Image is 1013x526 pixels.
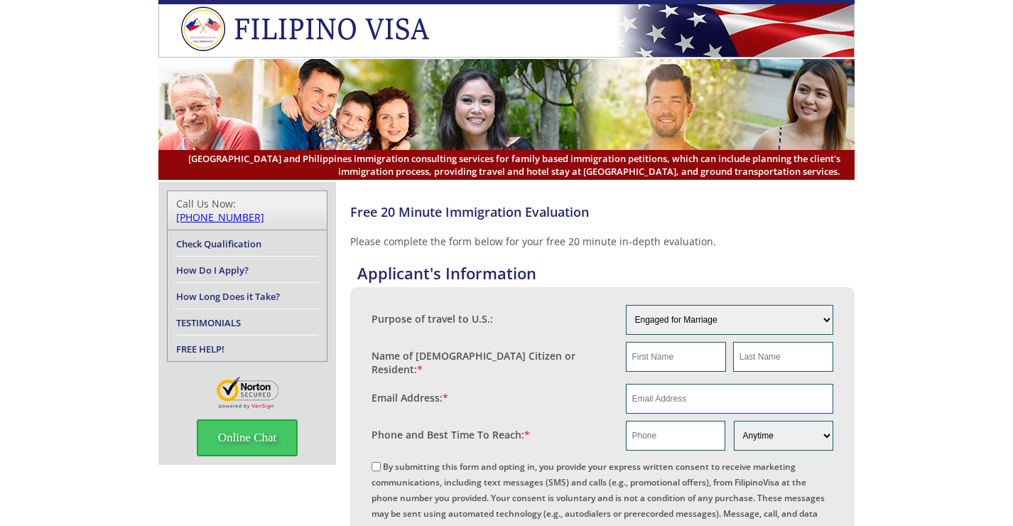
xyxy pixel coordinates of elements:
label: Purpose of travel to U.S.: [372,312,493,326]
label: Name of [DEMOGRAPHIC_DATA] Citizen or Resident: [372,349,612,376]
a: How Do I Apply? [176,264,249,277]
span: [GEOGRAPHIC_DATA] and Philippines immigration consulting services for family based immigration pe... [173,152,840,178]
h4: Applicant's Information [357,262,855,284]
h4: Free 20 Minute Immigration Evaluation [350,203,855,220]
span: Online Chat [197,419,298,456]
label: Email Address: [372,391,448,404]
a: How Long Does it Take? [176,290,280,303]
p: Please complete the form below for your free 20 minute in-depth evaluation. [350,235,855,248]
a: TESTIMONIALS [176,316,241,329]
a: FREE HELP! [176,343,224,355]
label: Phone and Best Time To Reach: [372,428,530,441]
input: Phone [626,421,725,451]
select: Phone and Best Reach Time are required. [734,421,833,451]
input: Email Address [626,384,834,414]
input: By submitting this form and opting in, you provide your express written consent to receive market... [372,462,381,471]
input: First Name [626,342,726,372]
a: [PHONE_NUMBER] [176,210,264,224]
a: Check Qualification [176,237,261,250]
input: Last Name [733,342,833,372]
div: Call Us Now: [176,197,318,224]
